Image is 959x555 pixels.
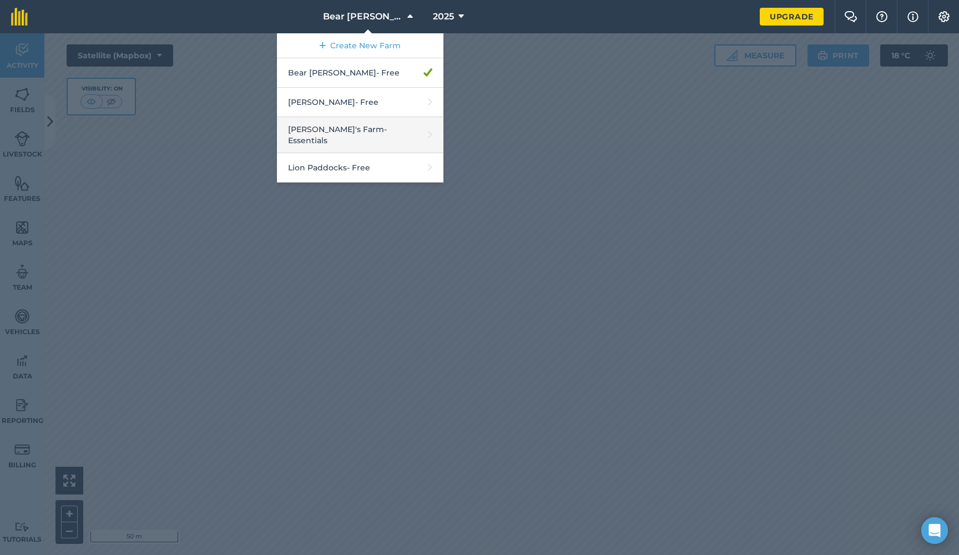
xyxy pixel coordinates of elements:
img: svg+xml;base64,PHN2ZyB4bWxucz0iaHR0cDovL3d3dy53My5vcmcvMjAwMC9zdmciIHdpZHRoPSIxNyIgaGVpZ2h0PSIxNy... [907,10,918,23]
span: 2025 [433,10,454,23]
img: Two speech bubbles overlapping with the left bubble in the forefront [844,11,857,22]
span: Bear [PERSON_NAME] [323,10,403,23]
img: A cog icon [937,11,951,22]
img: A question mark icon [875,11,889,22]
img: fieldmargin Logo [11,8,28,26]
a: Lion Paddocks- Free [277,153,443,183]
a: [PERSON_NAME]- Free [277,88,443,117]
a: Create New Farm [277,33,443,58]
a: [PERSON_NAME]'s Farm- Essentials [277,117,443,153]
a: Upgrade [760,8,824,26]
div: Open Intercom Messenger [921,517,948,544]
a: Bear [PERSON_NAME]- Free [277,58,443,88]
